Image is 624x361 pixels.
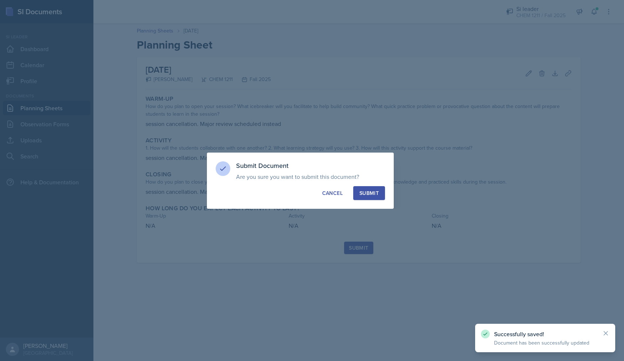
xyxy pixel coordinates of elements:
button: Cancel [316,186,349,200]
p: Document has been successfully updated [494,339,596,346]
p: Successfully saved! [494,330,596,338]
h3: Submit Document [236,161,385,170]
div: Submit [359,189,379,197]
button: Submit [353,186,385,200]
p: Are you sure you want to submit this document? [236,173,385,180]
div: Cancel [322,189,343,197]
